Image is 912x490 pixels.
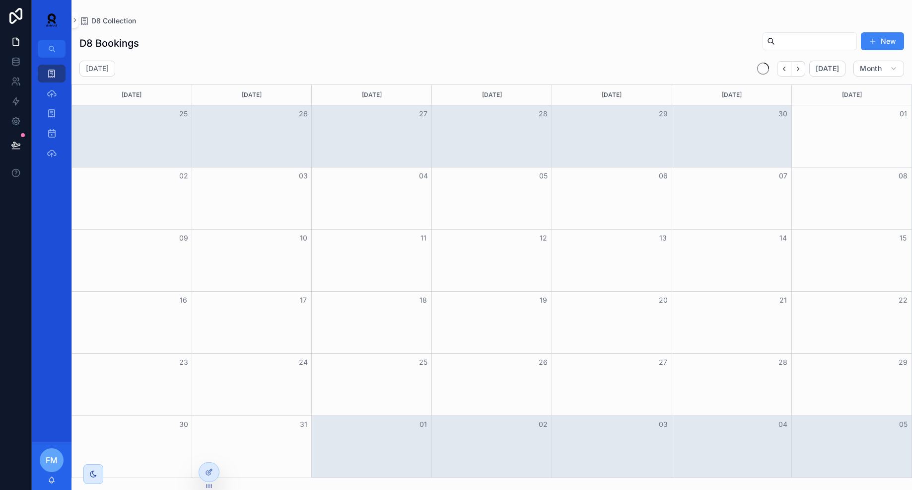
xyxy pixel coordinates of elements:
button: 04 [418,170,429,182]
button: 02 [537,418,549,430]
button: 08 [897,170,909,182]
button: 06 [657,170,669,182]
button: 03 [297,170,309,182]
button: 28 [537,108,549,120]
div: Month View [71,84,912,478]
a: D8 Collection [79,16,136,26]
button: 27 [418,108,429,120]
button: 26 [297,108,309,120]
button: 28 [777,356,789,368]
button: 19 [537,294,549,306]
div: [DATE] [194,85,310,105]
button: 24 [297,356,309,368]
div: [DATE] [433,85,550,105]
button: New [861,32,904,50]
button: 29 [657,108,669,120]
h2: [DATE] [86,64,109,74]
div: [DATE] [313,85,430,105]
button: 14 [777,232,789,244]
button: 29 [897,356,909,368]
button: [DATE] [809,61,845,77]
button: 17 [297,294,309,306]
button: 22 [897,294,909,306]
button: 15 [897,232,909,244]
div: [DATE] [554,85,670,105]
button: 31 [297,418,309,430]
div: scrollable content [32,58,71,175]
button: 30 [178,418,190,430]
div: [DATE] [73,85,190,105]
button: 01 [897,108,909,120]
button: 11 [418,232,429,244]
button: 25 [418,356,429,368]
button: 13 [657,232,669,244]
button: 21 [777,294,789,306]
button: 25 [178,108,190,120]
button: 12 [537,232,549,244]
button: Back [777,61,791,77]
button: 16 [178,294,190,306]
div: [DATE] [793,85,910,105]
button: 30 [777,108,789,120]
button: 03 [657,418,669,430]
button: 01 [418,418,429,430]
button: 26 [537,356,549,368]
button: 05 [537,170,549,182]
button: 09 [178,232,190,244]
div: [DATE] [674,85,790,105]
button: 10 [297,232,309,244]
button: 20 [657,294,669,306]
button: Month [853,61,904,77]
button: 18 [418,294,429,306]
button: 07 [777,170,789,182]
h1: D8 Bookings [79,36,139,50]
span: [DATE] [816,64,839,73]
span: FM [46,454,58,466]
button: 23 [178,356,190,368]
span: Month [860,64,882,73]
button: 04 [777,418,789,430]
span: D8 Collection [91,16,136,26]
img: App logo [40,12,64,28]
button: 05 [897,418,909,430]
button: 27 [657,356,669,368]
button: 02 [178,170,190,182]
button: Next [791,61,805,77]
